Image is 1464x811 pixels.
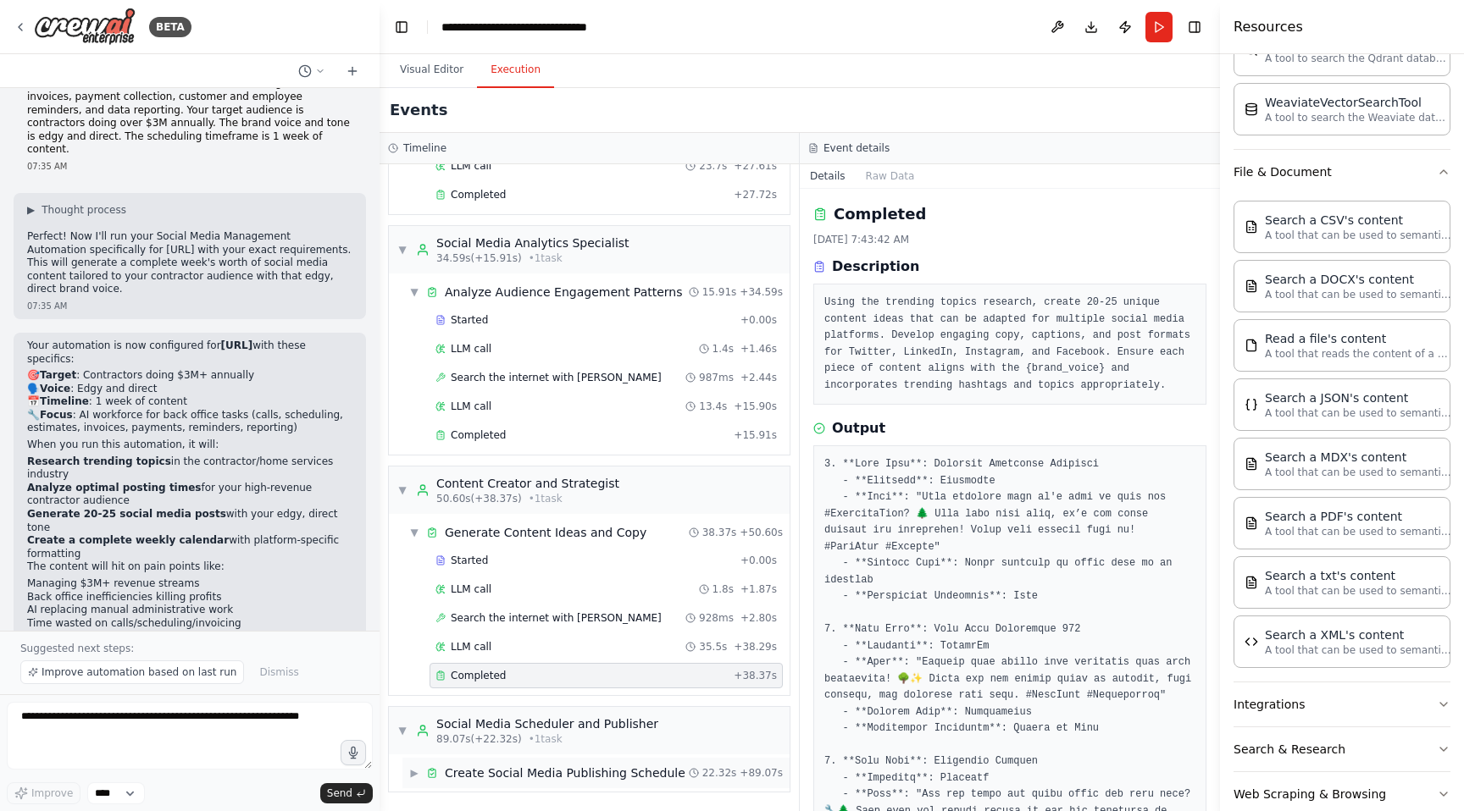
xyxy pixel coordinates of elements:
[1265,288,1451,301] p: A tool that can be used to semantic search a query from a DOCX's content.
[42,665,236,679] span: Improve automation based on last run
[27,534,352,560] li: with platform-specific formatting
[1245,339,1258,352] img: FileReadTool
[436,234,629,251] div: Social Media Analytics Specialist
[1245,279,1258,293] img: DOCXSearchTool
[291,61,332,81] button: Switch to previous chat
[1245,398,1258,411] img: JSONSearchTool
[445,284,683,301] div: Analyze Audience Engagement Patterns
[1265,584,1451,598] p: A tool that can be used to semantic search a query from a txt's content.
[702,285,737,299] span: 15.91s
[341,740,366,765] button: Click to speak your automation idea
[800,164,856,188] button: Details
[1265,567,1451,584] div: Search a txt's content
[1245,457,1258,471] img: MDXSearchTool
[451,342,491,356] span: LLM call
[40,383,70,394] strong: Voice
[403,141,446,155] h3: Timeline
[1265,389,1451,406] div: Search a JSON's content
[1265,229,1451,242] p: A tool that can be used to semantic search a query from a CSV's content.
[832,257,919,277] h3: Description
[1265,271,1451,288] div: Search a DOCX's content
[1265,111,1451,124] p: A tool to search the Weaviate database for relevant information on internal documents.
[699,640,727,654] span: 35.5s
[1245,516,1258,530] img: PDFSearchTool
[713,582,734,596] span: 1.8s
[824,295,1195,394] pre: Using the trending topics research, create 20-25 unique content ideas that can be adapted for mul...
[713,342,734,356] span: 1.4s
[1265,347,1451,361] p: A tool that reads the content of a file. To use this tool, provide a 'file_path' parameter with t...
[40,395,89,407] strong: Timeline
[27,455,171,467] strong: Research trending topics
[259,665,298,679] span: Dismiss
[740,313,777,327] span: + 0.00s
[1265,508,1451,525] div: Search a PDF's content
[397,483,408,497] span: ▼
[390,15,413,39] button: Hide left sidebar
[27,203,35,217] span: ▶
[832,418,885,439] h3: Output
[1234,194,1450,681] div: File & Document
[740,611,777,625] span: + 2.80s
[740,766,783,780] span: + 89.07s
[27,369,352,435] p: 🎯 : Contractors doing $3M+ annually 🗣️ : Edgy and direct 📅 : 1 week of content 🔧 : AI workforce f...
[409,766,419,780] span: ▶
[441,19,632,36] nav: breadcrumb
[20,660,244,684] button: Improve automation based on last run
[436,475,619,492] div: Content Creator and Strategist
[702,766,737,780] span: 22.32s
[702,526,737,539] span: 38.37s
[397,724,408,737] span: ▼
[699,371,734,384] span: 987ms
[740,285,783,299] span: + 34.59s
[40,369,76,381] strong: Target
[1265,525,1451,538] p: A tool that can be used to semantic search a query from a PDF's content.
[856,164,925,188] button: Raw Data
[27,534,229,546] strong: Create a complete weekly calendar
[27,591,352,604] li: Back office inefficiencies killing profits
[1265,466,1451,479] p: A tool that can be used to semantic search a query from a MDX's content.
[221,339,253,351] strong: [URL]
[27,439,352,452] p: When you run this automation, it will:
[451,669,506,682] span: Completed
[451,371,662,384] span: Search the internet with [PERSON_NAME]
[813,233,1206,246] div: [DATE] 7:43:42 AM
[1245,635,1258,648] img: XMLSearchTool
[27,617,352,631] li: Time wasted on calls/scheduling/invoicing
[149,17,191,37] div: BETA
[699,159,727,173] span: 23.7s
[699,611,734,625] span: 928ms
[451,554,488,567] span: Started
[27,482,202,494] strong: Analyze optimal posting times
[740,342,777,356] span: + 1.46s
[1183,15,1206,39] button: Hide right sidebar
[27,160,352,173] div: 07:35 AM
[1265,406,1451,420] p: A tool that can be used to semantic search a query from a JSON's content.
[27,203,126,217] button: ▶Thought process
[436,492,522,505] span: 50.60s (+38.37s)
[34,8,136,46] img: Logo
[734,159,777,173] span: + 27.61s
[451,159,491,173] span: LLM call
[1265,52,1451,65] p: A tool to search the Qdrant database for relevant information on internal documents.
[42,203,126,217] span: Thought process
[1265,94,1451,111] div: WeaviateVectorSearchTool
[27,482,352,508] li: for your high-revenue contractor audience
[390,98,447,122] h2: Events
[409,526,419,539] span: ▼
[27,508,226,520] strong: Generate 20-25 social media posts
[27,230,352,296] p: Perfect! Now I'll run your Social Media Management Automation specifically for [URL] with your ex...
[1234,727,1450,771] button: Search & Research
[445,524,646,541] div: Generate Content Ideas and Copy
[451,400,491,413] span: LLM call
[451,188,506,201] span: Completed
[7,782,80,804] button: Improve
[740,526,783,539] span: + 50.60s
[27,577,352,591] li: Managing $3M+ revenue streams
[734,188,777,201] span: + 27.72s
[436,251,522,265] span: 34.59s (+15.91s)
[740,371,777,384] span: + 2.44s
[1245,576,1258,589] img: TXTSearchTool
[1265,643,1451,657] p: A tool that can be used to semantic search a query from a XML's content.
[699,400,727,413] span: 13.4s
[320,783,373,803] button: Send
